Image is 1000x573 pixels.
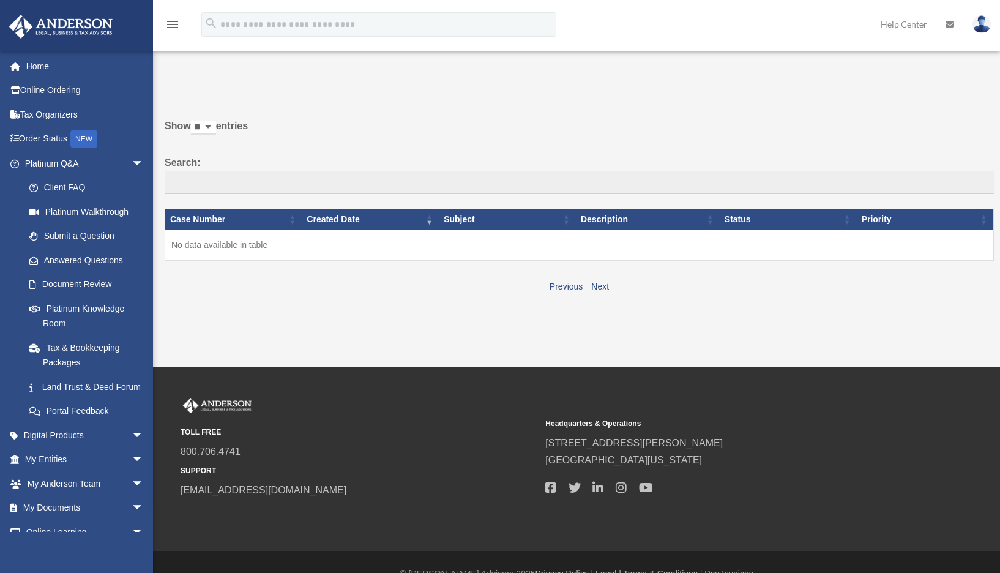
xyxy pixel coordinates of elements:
[545,418,901,430] small: Headquarters & Operations
[181,465,537,478] small: SUPPORT
[9,471,162,496] a: My Anderson Teamarrow_drop_down
[165,154,994,195] label: Search:
[165,209,302,230] th: Case Number: activate to sort column ascending
[165,230,994,261] td: No data available in table
[9,102,162,127] a: Tax Organizers
[17,375,156,399] a: Land Trust & Deed Forum
[17,296,156,335] a: Platinum Knowledge Room
[439,209,576,230] th: Subject: activate to sort column ascending
[181,485,346,495] a: [EMAIL_ADDRESS][DOMAIN_NAME]
[857,209,994,230] th: Priority: activate to sort column ascending
[17,272,156,297] a: Document Review
[165,118,994,147] label: Show entries
[9,520,162,544] a: Online Learningarrow_drop_down
[17,248,150,272] a: Answered Questions
[132,496,156,521] span: arrow_drop_down
[17,200,156,224] a: Platinum Walkthrough
[972,15,991,33] img: User Pic
[591,282,609,291] a: Next
[132,151,156,176] span: arrow_drop_down
[545,455,702,465] a: [GEOGRAPHIC_DATA][US_STATE]
[165,171,994,195] input: Search:
[302,209,439,230] th: Created Date: activate to sort column ascending
[17,176,156,200] a: Client FAQ
[181,426,537,439] small: TOLL FREE
[181,398,254,414] img: Anderson Advisors Platinum Portal
[165,21,180,32] a: menu
[132,448,156,473] span: arrow_drop_down
[576,209,720,230] th: Description: activate to sort column ascending
[6,15,116,39] img: Anderson Advisors Platinum Portal
[204,17,218,30] i: search
[9,127,162,152] a: Order StatusNEW
[17,224,156,249] a: Submit a Question
[181,446,241,457] a: 800.706.4741
[550,282,583,291] a: Previous
[9,78,162,103] a: Online Ordering
[9,54,162,78] a: Home
[9,423,162,448] a: Digital Productsarrow_drop_down
[545,438,723,448] a: [STREET_ADDRESS][PERSON_NAME]
[9,496,162,520] a: My Documentsarrow_drop_down
[165,17,180,32] i: menu
[720,209,857,230] th: Status: activate to sort column ascending
[17,399,156,424] a: Portal Feedback
[70,130,97,148] div: NEW
[132,423,156,448] span: arrow_drop_down
[191,121,216,135] select: Showentries
[9,448,162,472] a: My Entitiesarrow_drop_down
[9,151,156,176] a: Platinum Q&Aarrow_drop_down
[17,335,156,375] a: Tax & Bookkeeping Packages
[132,520,156,545] span: arrow_drop_down
[132,471,156,496] span: arrow_drop_down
